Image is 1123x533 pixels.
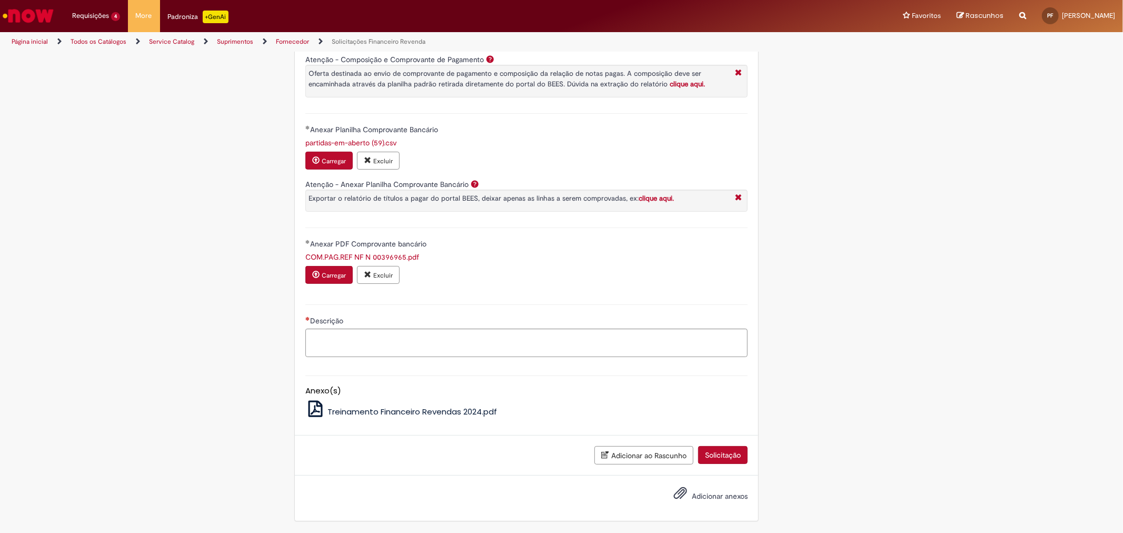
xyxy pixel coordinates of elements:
[12,37,48,46] a: Página inicial
[322,157,346,165] small: Carregar
[305,152,353,170] button: Carregar anexo de Anexar Planilha Comprovante Bancário Required
[305,406,497,417] a: Treinamento Financeiro Revendas 2024.pdf
[484,55,496,63] span: Ajuda para Atenção - Composição e Comprovante de Pagamento
[72,11,109,21] span: Requisições
[594,446,693,465] button: Adicionar ao Rascunho
[1062,11,1115,20] span: [PERSON_NAME]
[310,125,440,134] span: Anexar Planilha Comprovante Bancário
[217,37,253,46] a: Suprimentos
[639,194,674,203] a: clique aqui.
[912,11,941,21] span: Favoritos
[327,406,497,417] span: Treinamento Financeiro Revendas 2024.pdf
[8,32,741,52] ul: Trilhas de página
[732,193,744,204] i: Fechar More information Por question_atencao_comprovante_bancario
[670,80,705,88] a: clique aqui.
[276,37,309,46] a: Fornecedor
[203,11,228,23] p: +GenAi
[309,194,674,203] span: Exportar o relatório de títulos a pagar do portal BEES, deixar apenas as linhas a serem comprovad...
[373,271,393,280] small: Excluir
[1,5,55,26] img: ServiceNow
[305,329,748,357] textarea: Descrição
[310,316,345,325] span: Descrição
[1048,12,1054,19] span: PF
[111,12,120,21] span: 4
[692,491,748,501] span: Adicionar anexos
[71,37,126,46] a: Todos os Catálogos
[732,68,744,79] i: Fechar More information Por question_atencao
[957,11,1003,21] a: Rascunhos
[305,252,419,262] a: Download de COM.PAG.REF NF N 00396965.pdf
[322,271,346,280] small: Carregar
[698,446,748,464] button: Solicitação
[305,125,310,130] span: Obrigatório Preenchido
[136,11,152,21] span: More
[168,11,228,23] div: Padroniza
[310,239,429,249] span: Anexar PDF Comprovante bancário
[469,180,481,188] span: Ajuda para Atenção - Anexar Planilha Comprovante Bancário
[671,483,690,508] button: Adicionar anexos
[305,138,397,147] a: Download de partidas-em-aberto (59).csv
[305,55,484,64] label: Atenção - Composição e Comprovante de Pagamento
[149,37,194,46] a: Service Catalog
[305,387,748,396] h5: Anexo(s)
[305,240,310,244] span: Obrigatório Preenchido
[966,11,1003,21] span: Rascunhos
[305,180,469,189] label: Atenção - Anexar Planilha Comprovante Bancário
[309,69,705,88] span: Oferta destinada ao envio de comprovante de pagamento e composição da relação de notas pagas. A c...
[357,152,400,170] button: Excluir anexo partidas-em-aberto (59).csv
[357,266,400,284] button: Excluir anexo COM.PAG.REF NF N 00396965.pdf
[305,266,353,284] button: Carregar anexo de Anexar PDF Comprovante bancário Required
[373,157,393,165] small: Excluir
[332,37,425,46] a: Solicitações Financeiro Revenda
[305,317,310,321] span: Necessários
